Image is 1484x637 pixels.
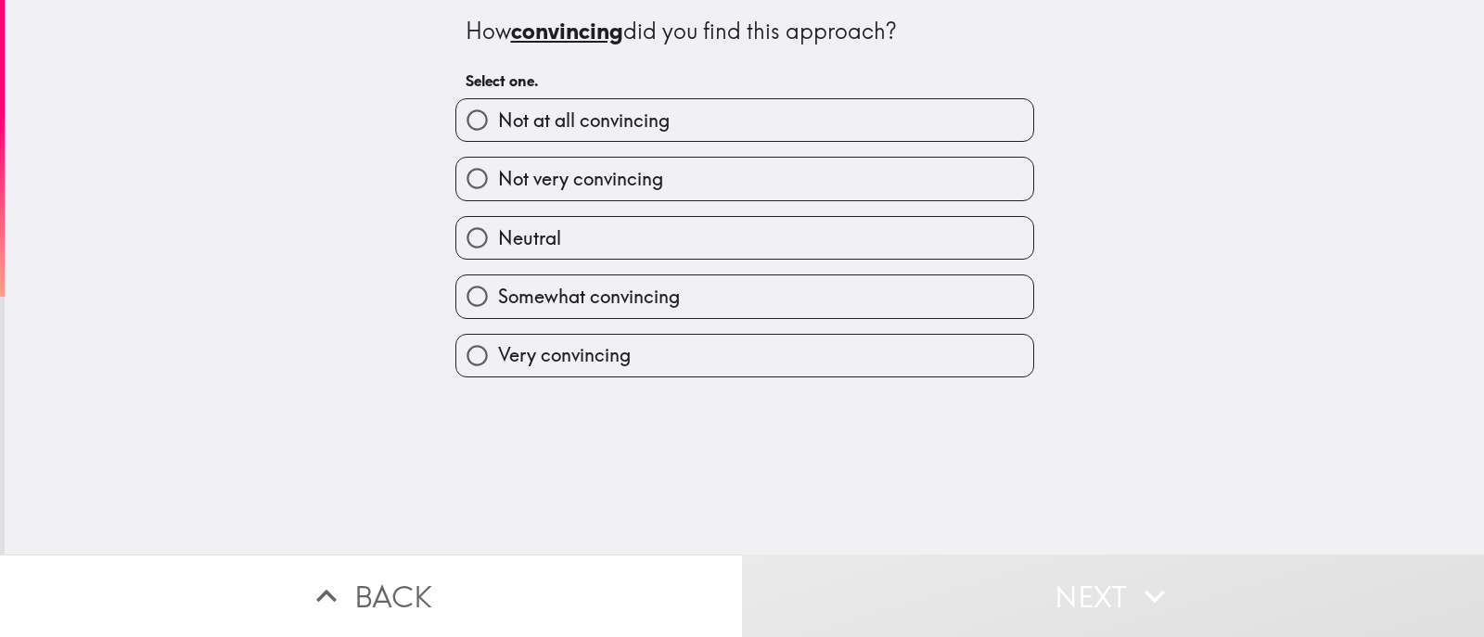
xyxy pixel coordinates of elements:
h6: Select one. [466,70,1024,91]
button: Not very convincing [456,158,1033,199]
span: Neutral [498,225,561,251]
div: How did you find this approach? [466,16,1024,47]
button: Next [742,554,1484,637]
button: Somewhat convincing [456,275,1033,317]
span: Somewhat convincing [498,284,680,310]
span: Very convincing [498,342,631,368]
button: Not at all convincing [456,99,1033,141]
button: Neutral [456,217,1033,259]
button: Very convincing [456,335,1033,376]
u: convincing [511,17,623,45]
span: Not at all convincing [498,108,670,134]
span: Not very convincing [498,166,663,192]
